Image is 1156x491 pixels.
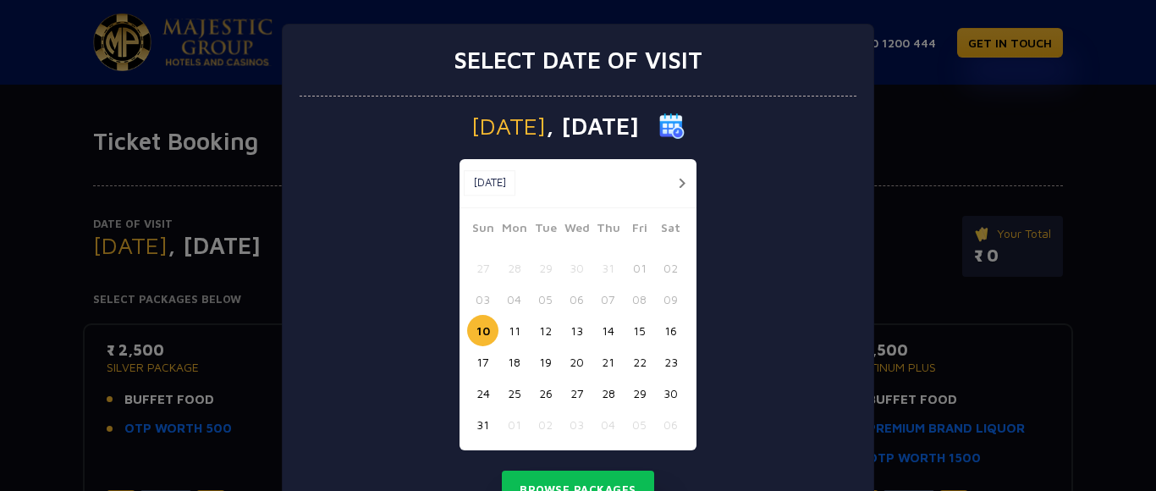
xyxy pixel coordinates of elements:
button: 07 [592,284,624,315]
button: 31 [467,409,498,440]
button: 05 [624,409,655,440]
button: 15 [624,315,655,346]
button: 30 [561,252,592,284]
button: 23 [655,346,686,378]
button: 02 [655,252,686,284]
button: 20 [561,346,592,378]
button: 19 [530,346,561,378]
span: Tue [530,218,561,242]
button: 17 [467,346,498,378]
button: 22 [624,346,655,378]
button: 29 [624,378,655,409]
span: Wed [561,218,592,242]
button: 11 [498,315,530,346]
button: 27 [561,378,592,409]
span: [DATE] [471,114,546,138]
button: 04 [498,284,530,315]
span: Thu [592,218,624,242]
span: , [DATE] [546,114,639,138]
button: 21 [592,346,624,378]
h3: Select date of visit [454,46,702,74]
button: 01 [498,409,530,440]
button: 01 [624,252,655,284]
button: 24 [467,378,498,409]
button: 31 [592,252,624,284]
button: 25 [498,378,530,409]
button: 10 [467,315,498,346]
button: 26 [530,378,561,409]
button: 08 [624,284,655,315]
button: 05 [530,284,561,315]
button: 27 [467,252,498,284]
button: 18 [498,346,530,378]
button: 06 [561,284,592,315]
button: 03 [561,409,592,440]
button: 14 [592,315,624,346]
button: 09 [655,284,686,315]
span: Sun [467,218,498,242]
img: calender icon [659,113,685,139]
button: 03 [467,284,498,315]
button: 28 [498,252,530,284]
span: Mon [498,218,530,242]
button: 13 [561,315,592,346]
button: 12 [530,315,561,346]
button: 29 [530,252,561,284]
button: 02 [530,409,561,440]
button: 04 [592,409,624,440]
button: 06 [655,409,686,440]
button: [DATE] [464,170,515,196]
button: 28 [592,378,624,409]
button: 16 [655,315,686,346]
span: Fri [624,218,655,242]
span: Sat [655,218,686,242]
button: 30 [655,378,686,409]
